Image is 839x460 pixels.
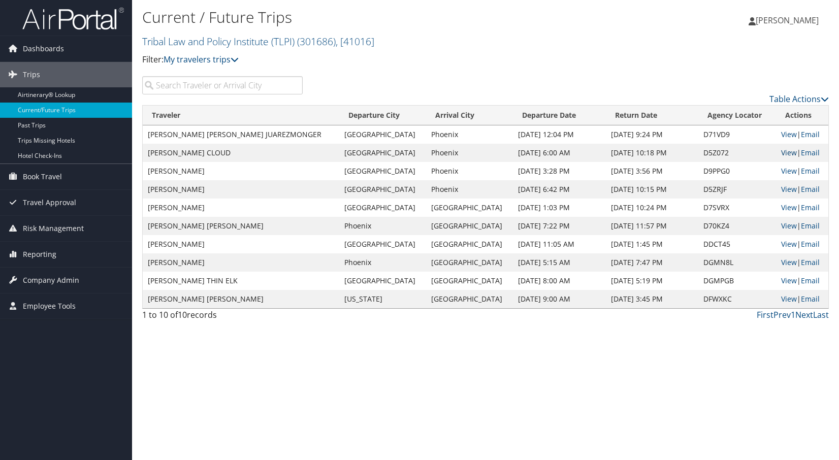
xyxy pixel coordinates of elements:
[336,35,374,48] span: , [ 41016 ]
[781,203,797,212] a: View
[426,106,513,125] th: Arrival City: activate to sort column ascending
[791,309,795,320] a: 1
[757,309,773,320] a: First
[513,106,606,125] th: Departure Date: activate to sort column descending
[143,217,339,235] td: [PERSON_NAME] [PERSON_NAME]
[698,235,776,253] td: DDCT45
[142,35,374,48] a: Tribal Law and Policy Institute (TLPI)
[698,199,776,217] td: D7SVRX
[698,144,776,162] td: D5Z072
[339,253,426,272] td: Phoenix
[23,293,76,319] span: Employee Tools
[781,184,797,194] a: View
[143,106,339,125] th: Traveler: activate to sort column ascending
[142,309,303,326] div: 1 to 10 of records
[142,7,600,28] h1: Current / Future Trips
[143,272,339,290] td: [PERSON_NAME] THIN ELK
[776,162,828,180] td: |
[698,217,776,235] td: D70KZ4
[513,235,606,253] td: [DATE] 11:05 AM
[776,180,828,199] td: |
[776,106,828,125] th: Actions
[339,125,426,144] td: [GEOGRAPHIC_DATA]
[756,15,819,26] span: [PERSON_NAME]
[776,272,828,290] td: |
[773,309,791,320] a: Prev
[513,144,606,162] td: [DATE] 6:00 AM
[606,144,699,162] td: [DATE] 10:18 PM
[426,180,513,199] td: Phoenix
[513,272,606,290] td: [DATE] 8:00 AM
[776,290,828,308] td: |
[698,162,776,180] td: D9PPG0
[23,268,79,293] span: Company Admin
[606,162,699,180] td: [DATE] 3:56 PM
[781,276,797,285] a: View
[513,217,606,235] td: [DATE] 7:22 PM
[606,106,699,125] th: Return Date: activate to sort column ascending
[143,144,339,162] td: [PERSON_NAME] CLOUD
[781,221,797,231] a: View
[426,253,513,272] td: [GEOGRAPHIC_DATA]
[513,253,606,272] td: [DATE] 5:15 AM
[339,217,426,235] td: Phoenix
[606,217,699,235] td: [DATE] 11:57 PM
[426,144,513,162] td: Phoenix
[426,217,513,235] td: [GEOGRAPHIC_DATA]
[801,166,820,176] a: Email
[801,294,820,304] a: Email
[23,164,62,189] span: Book Travel
[698,272,776,290] td: DGMPGB
[698,125,776,144] td: D71VD9
[143,199,339,217] td: [PERSON_NAME]
[426,272,513,290] td: [GEOGRAPHIC_DATA]
[781,294,797,304] a: View
[142,76,303,94] input: Search Traveler or Arrival City
[22,7,124,30] img: airportal-logo.png
[23,242,56,267] span: Reporting
[143,162,339,180] td: [PERSON_NAME]
[776,217,828,235] td: |
[143,125,339,144] td: [PERSON_NAME] [PERSON_NAME] JUAREZMONGER
[143,290,339,308] td: [PERSON_NAME] [PERSON_NAME]
[776,144,828,162] td: |
[426,235,513,253] td: [GEOGRAPHIC_DATA]
[513,180,606,199] td: [DATE] 6:42 PM
[23,190,76,215] span: Travel Approval
[795,309,813,320] a: Next
[801,221,820,231] a: Email
[606,235,699,253] td: [DATE] 1:45 PM
[801,239,820,249] a: Email
[606,253,699,272] td: [DATE] 7:47 PM
[339,272,426,290] td: [GEOGRAPHIC_DATA]
[142,53,600,67] p: Filter:
[776,125,828,144] td: |
[339,290,426,308] td: [US_STATE]
[426,199,513,217] td: [GEOGRAPHIC_DATA]
[801,184,820,194] a: Email
[339,106,426,125] th: Departure City: activate to sort column ascending
[749,5,829,36] a: [PERSON_NAME]
[781,148,797,157] a: View
[606,272,699,290] td: [DATE] 5:19 PM
[606,125,699,144] td: [DATE] 9:24 PM
[426,125,513,144] td: Phoenix
[801,257,820,267] a: Email
[781,166,797,176] a: View
[698,180,776,199] td: D5ZRJF
[801,129,820,139] a: Email
[698,106,776,125] th: Agency Locator: activate to sort column ascending
[781,239,797,249] a: View
[339,199,426,217] td: [GEOGRAPHIC_DATA]
[776,253,828,272] td: |
[143,180,339,199] td: [PERSON_NAME]
[781,257,797,267] a: View
[813,309,829,320] a: Last
[23,62,40,87] span: Trips
[513,199,606,217] td: [DATE] 1:03 PM
[426,162,513,180] td: Phoenix
[801,148,820,157] a: Email
[606,199,699,217] td: [DATE] 10:24 PM
[23,216,84,241] span: Risk Management
[513,125,606,144] td: [DATE] 12:04 PM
